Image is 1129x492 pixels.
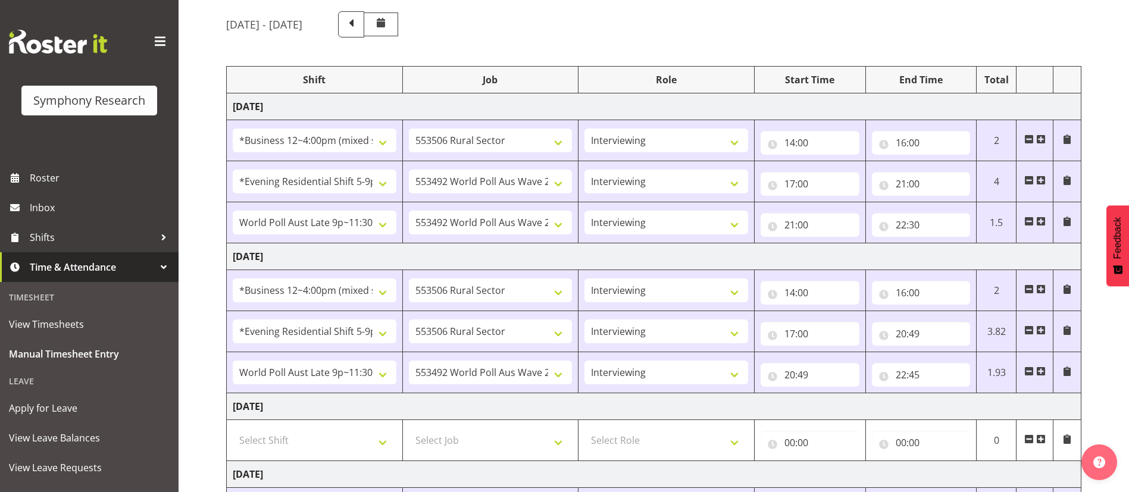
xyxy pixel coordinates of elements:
div: Timesheet [3,285,176,309]
div: Start Time [761,73,859,87]
div: Job [409,73,573,87]
div: Leave [3,369,176,393]
input: Click to select... [872,131,971,155]
input: Click to select... [872,213,971,237]
input: Click to select... [872,431,971,455]
div: Total [983,73,1010,87]
input: Click to select... [761,131,859,155]
a: View Leave Requests [3,453,176,482]
a: View Leave Balances [3,423,176,453]
span: Feedback [1112,217,1123,259]
input: Click to select... [761,431,859,455]
span: Roster [30,169,173,187]
td: [DATE] [227,243,1081,270]
input: Click to select... [761,363,859,387]
span: Inbox [30,199,173,217]
div: End Time [872,73,971,87]
span: Time & Attendance [30,258,155,276]
span: Shifts [30,228,155,246]
input: Click to select... [872,322,971,346]
input: Click to select... [761,281,859,305]
img: help-xxl-2.png [1093,456,1105,468]
td: [DATE] [227,93,1081,120]
td: 4 [977,161,1017,202]
input: Click to select... [761,172,859,196]
td: 2 [977,270,1017,311]
input: Click to select... [761,213,859,237]
span: View Timesheets [9,315,170,333]
div: Role [584,73,748,87]
td: 1.93 [977,352,1017,393]
span: View Leave Requests [9,459,170,477]
a: Apply for Leave [3,393,176,423]
div: Symphony Research [33,92,145,109]
a: View Timesheets [3,309,176,339]
span: Manual Timesheet Entry [9,345,170,363]
a: Manual Timesheet Entry [3,339,176,369]
span: View Leave Balances [9,429,170,447]
button: Feedback - Show survey [1106,205,1129,286]
td: 2 [977,120,1017,161]
h5: [DATE] - [DATE] [226,18,302,31]
input: Click to select... [872,281,971,305]
input: Click to select... [872,172,971,196]
td: 3.82 [977,311,1017,352]
td: [DATE] [227,393,1081,420]
td: 0 [977,420,1017,461]
input: Click to select... [872,363,971,387]
div: Shift [233,73,396,87]
input: Click to select... [761,322,859,346]
td: [DATE] [227,461,1081,488]
span: Apply for Leave [9,399,170,417]
img: Rosterit website logo [9,30,107,54]
td: 1.5 [977,202,1017,243]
